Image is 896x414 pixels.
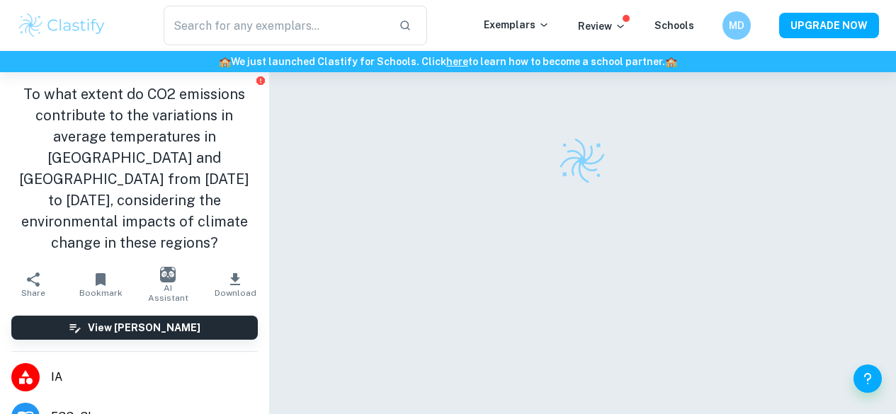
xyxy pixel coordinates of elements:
[11,84,258,253] h1: To what extent do CO2 emissions contribute to the variations in average temperatures in [GEOGRAPH...
[578,18,626,34] p: Review
[484,17,550,33] p: Exemplars
[557,136,607,185] img: Clastify logo
[256,75,266,86] button: Report issue
[215,288,256,298] span: Download
[854,364,882,393] button: Help and Feedback
[160,267,176,282] img: AI Assistant
[219,56,231,67] span: 🏫
[17,11,107,40] img: Clastify logo
[51,369,258,386] span: IA
[654,20,694,31] a: Schools
[88,320,200,335] h6: View [PERSON_NAME]
[729,18,745,33] h6: MD
[3,54,893,69] h6: We just launched Clastify for Schools. Click to learn how to become a school partner.
[665,56,677,67] span: 🏫
[67,265,135,304] button: Bookmark
[202,265,269,304] button: Download
[722,11,751,40] button: MD
[779,13,879,38] button: UPGRADE NOW
[143,283,193,303] span: AI Assistant
[135,265,202,304] button: AI Assistant
[79,288,123,298] span: Bookmark
[446,56,468,67] a: here
[21,288,45,298] span: Share
[11,316,258,340] button: View [PERSON_NAME]
[164,6,387,45] input: Search for any exemplars...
